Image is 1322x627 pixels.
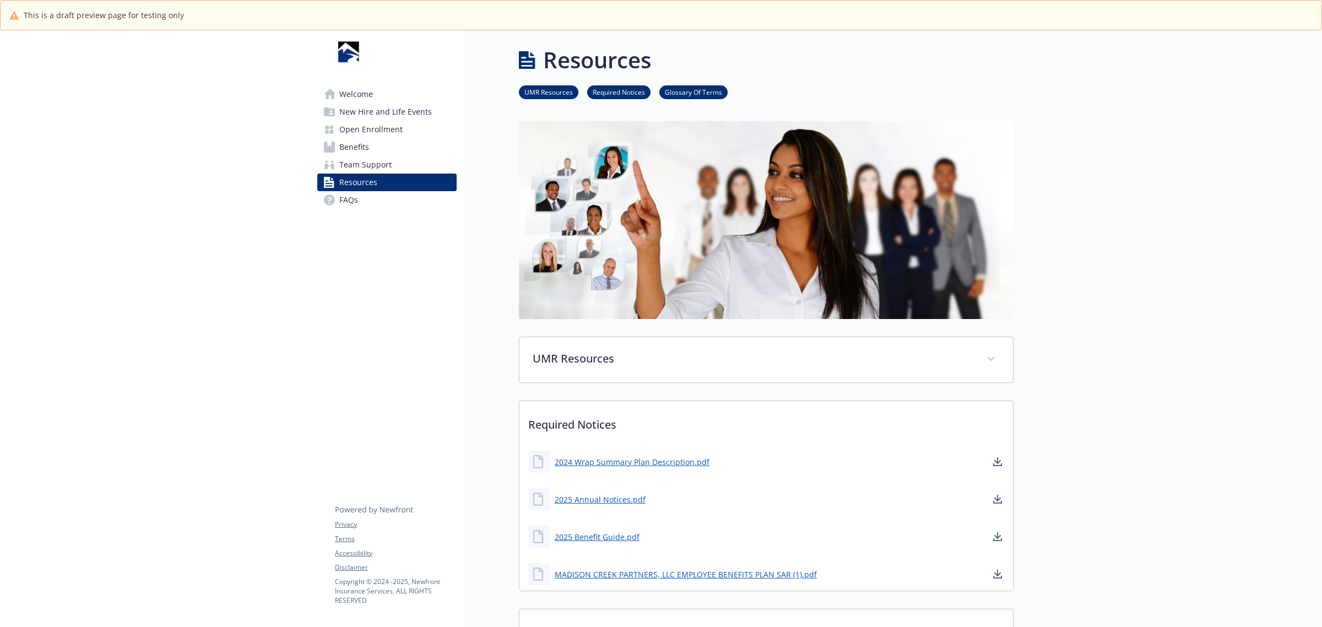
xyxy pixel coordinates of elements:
[543,44,651,77] h1: Resources
[339,174,377,191] span: Resources
[335,577,456,605] p: Copyright © 2024 - 2025 , Newfront Insurance Services, ALL RIGHTS RESERVED
[317,85,457,103] a: Welcome
[533,350,973,367] p: UMR Resources
[991,530,1004,543] a: download document
[317,191,457,209] a: FAQs
[659,87,728,97] a: Glossary Of Terms
[991,455,1004,468] a: download document
[555,494,646,505] a: 2025 Annual Notices.pdf
[339,121,403,138] span: Open Enrollment
[555,456,709,468] a: 2024 Wrap Summary Plan Description.pdf
[317,156,457,174] a: Team Support
[335,548,456,558] a: Accessibility
[991,493,1004,506] a: download document
[317,121,457,138] a: Open Enrollment
[335,520,456,529] a: Privacy
[317,138,457,156] a: Benefits
[335,563,456,572] a: Disclaimer
[317,174,457,191] a: Resources
[555,531,640,543] a: 2025 Benefit Guide.pdf
[339,103,432,121] span: New Hire and Life Events
[991,567,1004,581] a: download document
[587,87,651,97] a: Required Notices
[24,9,184,21] span: This is a draft preview page for testing only
[339,156,392,174] span: Team Support
[519,337,1013,382] div: UMR Resources
[339,191,358,209] span: FAQs
[317,103,457,121] a: New Hire and Life Events
[519,87,578,97] a: UMR Resources
[335,534,456,544] a: Terms
[519,121,1014,319] img: resources page banner
[339,138,369,156] span: Benefits
[519,401,1013,442] p: Required Notices
[339,85,373,103] span: Welcome
[555,569,817,580] a: MADISON CREEK PARTNERS, LLC EMPLOYEE BENEFITS PLAN SAR (1).pdf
